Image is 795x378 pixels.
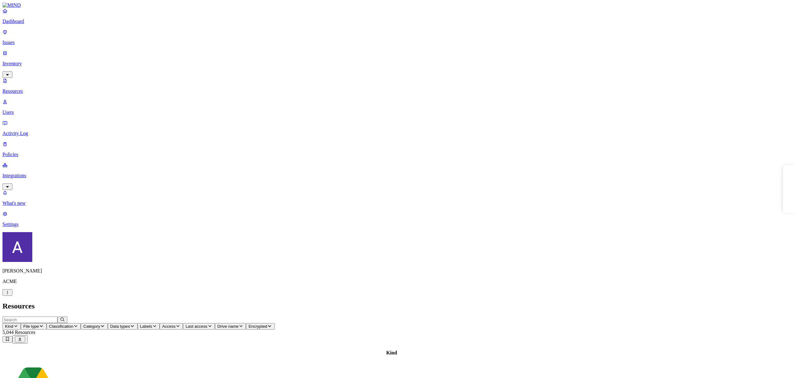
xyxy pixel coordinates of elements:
[2,317,57,323] input: Search
[23,324,39,329] span: File type
[162,324,175,329] span: Access
[5,324,13,329] span: Kind
[2,200,793,206] p: What's new
[2,78,793,94] a: Resources
[2,152,793,157] p: Policies
[3,350,780,356] div: Kind
[2,19,793,24] p: Dashboard
[2,40,793,45] p: Issues
[2,211,793,227] a: Settings
[2,2,793,8] a: MIND
[140,324,152,329] span: Labels
[2,222,793,227] p: Settings
[2,279,793,284] p: ACME
[2,88,793,94] p: Resources
[248,324,267,329] span: Encrypted
[2,173,793,178] p: Integrations
[185,324,207,329] span: Last access
[2,61,793,66] p: Inventory
[2,131,793,136] p: Activity Log
[2,162,793,189] a: Integrations
[2,120,793,136] a: Activity Log
[2,99,793,115] a: Users
[2,268,793,274] p: [PERSON_NAME]
[2,141,793,157] a: Policies
[2,190,793,206] a: What's new
[83,324,100,329] span: Category
[217,324,238,329] span: Drive name
[2,8,793,24] a: Dashboard
[2,29,793,45] a: Issues
[2,2,21,8] img: MIND
[2,330,35,335] span: 5,044 Resources
[2,232,32,262] img: Avigail Bronznick
[2,110,793,115] p: Users
[2,50,793,77] a: Inventory
[2,302,793,310] h2: Resources
[49,324,74,329] span: Classification
[110,324,130,329] span: Data types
